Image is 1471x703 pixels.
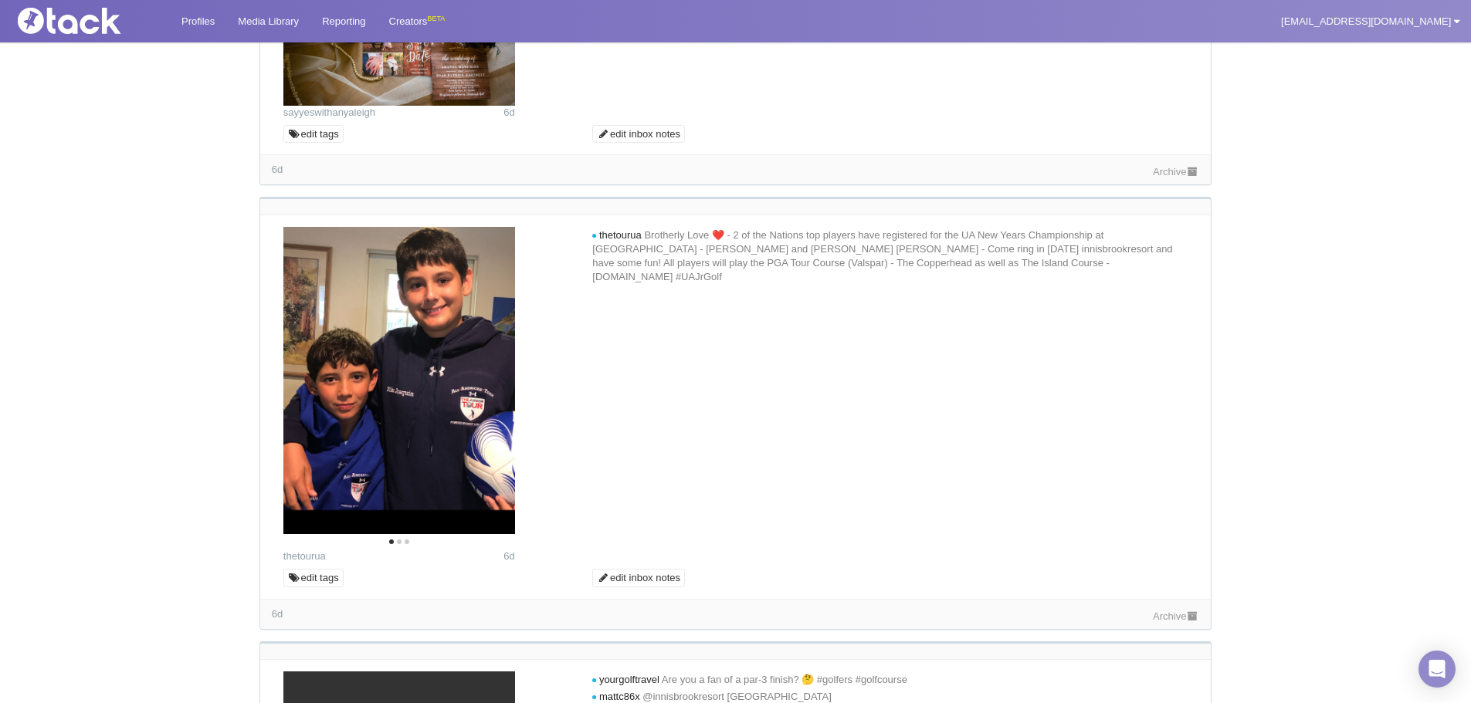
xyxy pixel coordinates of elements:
i: new [592,695,596,700]
a: edit inbox notes [592,125,685,144]
span: 6d [272,164,283,175]
span: 6d [503,106,514,118]
span: yourgolftravel [599,674,659,685]
div: BETA [427,11,445,27]
span: 6d [272,608,283,620]
a: edit tags [283,569,344,587]
img: Tack [12,8,166,34]
span: mattc86x [599,691,640,702]
a: edit tags [283,125,344,144]
span: Brotherly Love ❤️ - 2 of the Nations top players have registered for the UA New Years Championshi... [592,229,1172,282]
span: 6d [503,550,514,562]
a: Archive [1153,166,1199,177]
span: Are you a fan of a par-3 finish? 🤔 #golfers #golfcourse [662,674,907,685]
li: Page dot 3 [405,539,409,544]
time: Posted: 2025-08-19 13:00 UTC [503,106,514,120]
a: Archive [1153,610,1199,622]
i: new [592,678,596,683]
time: Latest comment: 2025-08-19 01:23 UTC [272,608,283,620]
time: Latest comment: 2025-08-19 13:00 UTC [272,164,283,175]
a: thetourua [283,550,326,562]
a: edit inbox notes [592,569,685,587]
li: Page dot 2 [397,539,402,544]
a: sayyeswithanyaleigh [283,106,375,118]
span: thetourua [599,229,642,241]
time: Posted: 2025-08-19 01:23 UTC [503,549,514,563]
div: Open Intercom Messenger [1418,651,1456,688]
i: new [592,234,596,238]
li: Page dot 1 [389,539,394,544]
img: Image may contain: ball, football, soccer, soccer ball, sport, face, head, person, photography, p... [283,227,515,534]
span: @innisbrookresort [GEOGRAPHIC_DATA] [642,691,832,702]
